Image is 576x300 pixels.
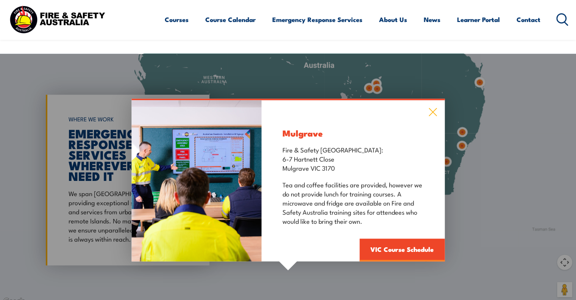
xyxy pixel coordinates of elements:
[457,9,500,30] a: Learner Portal
[379,9,407,30] a: About Us
[283,129,424,138] h3: Mulgrave
[517,9,540,30] a: Contact
[272,9,362,30] a: Emergency Response Services
[359,239,445,262] a: VIC Course Schedule
[283,180,424,226] p: Tea and coffee facilities are provided, however we do not provide lunch for training courses. A m...
[205,9,256,30] a: Course Calendar
[424,9,440,30] a: News
[131,101,262,262] img: Fire Safety Advisor training in a classroom with a trainer showing safety information on a tv scr...
[165,9,189,30] a: Courses
[283,145,424,173] p: Fire & Safety [GEOGRAPHIC_DATA]: 6-7 Hartnett Close Mulgrave VIC 3170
